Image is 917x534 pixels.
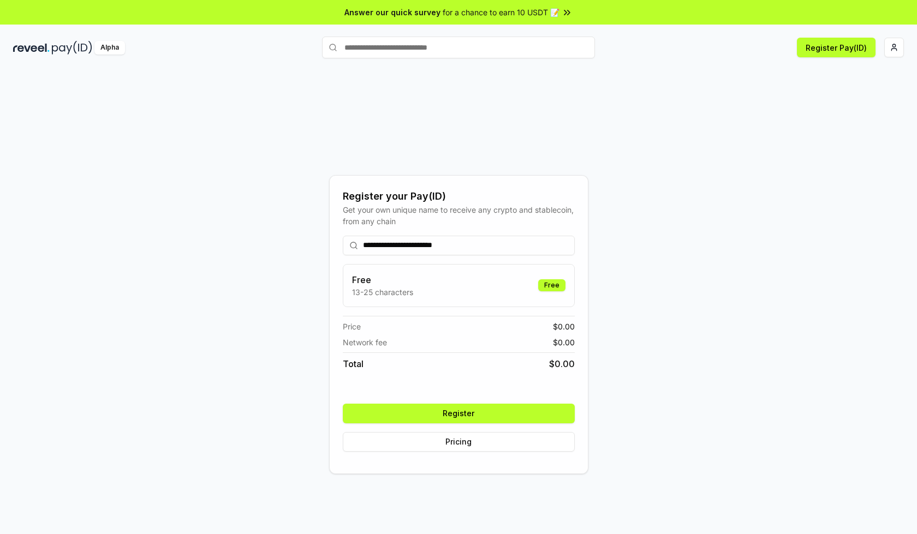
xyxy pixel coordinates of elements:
div: Register your Pay(ID) [343,189,575,204]
span: Network fee [343,337,387,348]
div: Free [538,279,565,291]
span: $ 0.00 [549,357,575,370]
div: Alpha [94,41,125,55]
span: Answer our quick survey [344,7,440,18]
span: for a chance to earn 10 USDT 📝 [443,7,559,18]
img: pay_id [52,41,92,55]
span: $ 0.00 [553,337,575,348]
img: reveel_dark [13,41,50,55]
div: Get your own unique name to receive any crypto and stablecoin, from any chain [343,204,575,227]
button: Pricing [343,432,575,452]
span: $ 0.00 [553,321,575,332]
h3: Free [352,273,413,286]
p: 13-25 characters [352,286,413,298]
span: Price [343,321,361,332]
span: Total [343,357,364,370]
button: Register [343,404,575,423]
button: Register Pay(ID) [797,38,876,57]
